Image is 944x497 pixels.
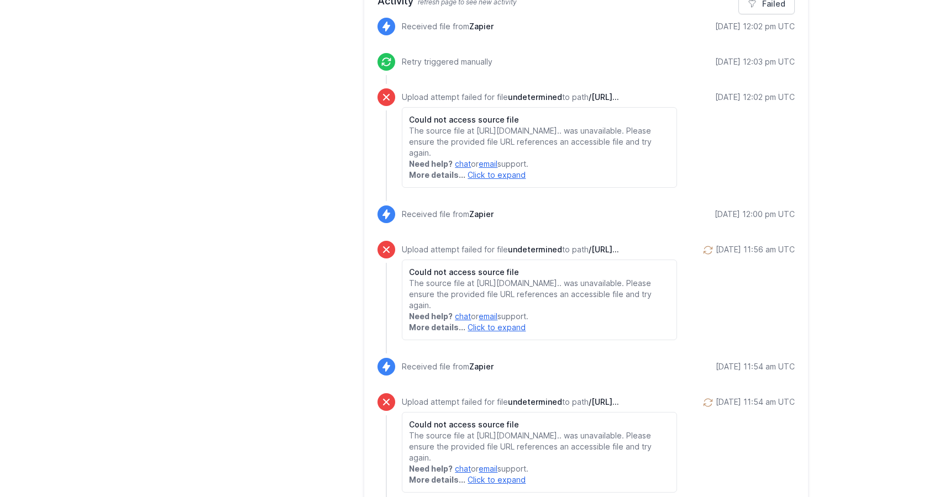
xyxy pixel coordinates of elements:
a: email [479,464,497,473]
a: email [479,311,497,321]
p: Received file from [402,21,494,32]
span: /https://save247.co.za/wp-content/uploads/wpallexport/exports/3b70c8869498cae52eae11bdd338f81b/Su... [589,245,619,254]
p: Received file from [402,209,494,220]
h6: Could not access source file [409,114,669,125]
span: Zapier [469,209,494,219]
h6: Could not access source file [409,267,669,278]
span: Zapier [469,362,494,371]
div: [DATE] 11:54 am UTC [716,396,795,408]
div: [DATE] 12:00 pm UTC [715,209,795,220]
iframe: Drift Widget Chat Controller [889,442,931,484]
span: undetermined [508,92,562,102]
p: Received file from [402,361,494,372]
span: undetermined [508,245,562,254]
a: chat [455,159,471,168]
a: Click to expand [468,322,526,332]
div: [DATE] 12:02 pm UTC [715,21,795,32]
a: Click to expand [468,170,526,179]
p: Upload attempt failed for file to path [402,244,676,255]
div: [DATE] 12:02 pm UTC [715,92,795,103]
a: Click to expand [468,475,526,484]
p: The source file at [URL][DOMAIN_NAME].. was unavailable. Please ensure the provided file URL refe... [409,430,669,463]
a: chat [455,464,471,473]
strong: Need help? [409,159,453,168]
strong: More details... [409,170,465,179]
a: chat [455,311,471,321]
strong: More details... [409,475,465,484]
span: Zapier [469,22,494,31]
span: undetermined [508,397,562,406]
p: or support. [409,463,669,474]
span: /https://save247.co.za/wp-content/uploads/wpallexport/exports/3b70c8869498cae52eae11bdd338f81b/Su... [589,92,619,102]
a: email [479,159,497,168]
p: Upload attempt failed for file to path [402,92,676,103]
p: Retry triggered manually [402,56,492,67]
p: Upload attempt failed for file to path [402,396,676,408]
h6: Could not access source file [409,419,669,430]
span: /https://save247.co.za/wp-content/uploads/wpallexport/exports/3b70c8869498cae52eae11bdd338f81b/Su... [589,397,619,406]
div: [DATE] 11:54 am UTC [716,361,795,372]
p: The source file at [URL][DOMAIN_NAME].. was unavailable. Please ensure the provided file URL refe... [409,278,669,311]
p: or support. [409,158,669,170]
div: [DATE] 12:03 pm UTC [715,56,795,67]
div: [DATE] 11:56 am UTC [716,244,795,255]
p: or support. [409,311,669,322]
p: The source file at [URL][DOMAIN_NAME].. was unavailable. Please ensure the provided file URL refe... [409,125,669,158]
strong: Need help? [409,311,453,321]
strong: Need help? [409,464,453,473]
strong: More details... [409,322,465,332]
